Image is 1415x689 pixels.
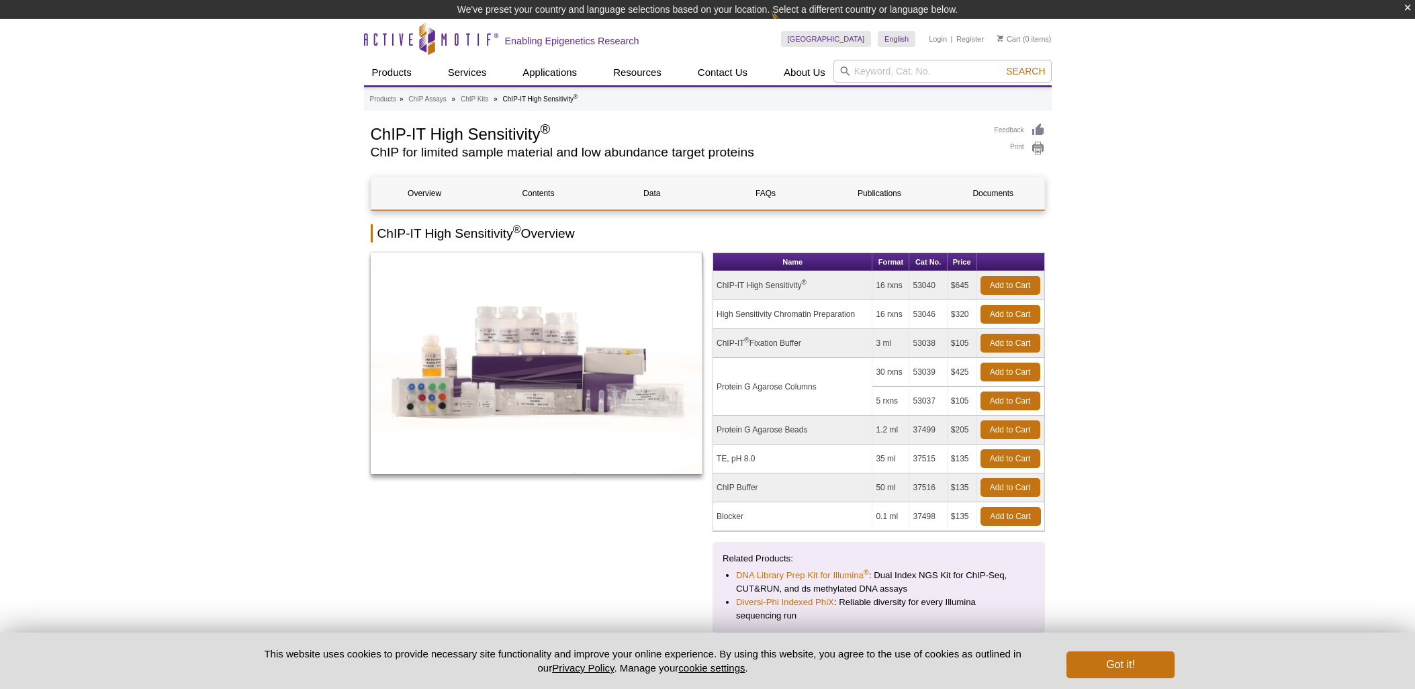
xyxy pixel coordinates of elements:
td: $105 [948,329,977,358]
a: ChIP Assays [408,93,447,105]
button: Got it! [1066,651,1174,678]
sup: ® [744,336,749,344]
td: 1.2 ml [872,416,909,445]
td: 16 rxns [872,300,909,329]
td: 30 rxns [872,358,909,387]
sup: ® [574,93,578,99]
a: Add to Cart [980,305,1040,324]
td: $645 [948,271,977,300]
li: : Dual Index NGS Kit for ChIP-Seq, CUT&RUN, and ds methylated DNA assays [736,569,1021,596]
a: Add to Cart [980,478,1040,497]
a: Products [364,60,420,85]
a: Diversi-Phi Indexed PhiX [736,596,834,609]
a: Feedback [995,123,1045,138]
li: » [452,95,456,103]
td: $205 [948,416,977,445]
a: Add to Cart [980,507,1041,526]
a: Add to Cart [980,363,1040,381]
button: cookie settings [678,662,745,674]
th: Cat No. [909,253,947,271]
a: Applications [514,60,585,85]
td: High Sensitivity Chromatin Preparation [713,300,872,329]
h2: ChIP for limited sample material and low abundance target proteins [371,146,981,158]
a: Cart [997,34,1021,44]
td: Blocker [713,502,872,531]
sup: ® [513,224,521,235]
sup: ® [802,279,807,286]
td: ChIP Buffer [713,473,872,502]
td: ChIP-IT Fixation Buffer [713,329,872,358]
td: $135 [948,502,977,531]
h2: ChIP-IT High Sensitivity Overview [371,224,1045,242]
td: 53037 [909,387,947,416]
span: Search [1006,66,1045,77]
td: 37498 [909,502,947,531]
td: 37516 [909,473,947,502]
a: Add to Cart [980,449,1040,468]
td: 35 ml [872,445,909,473]
li: » [494,95,498,103]
td: Protein G Agarose Columns [713,358,872,416]
a: Add to Cart [980,420,1040,439]
a: Products [370,93,396,105]
th: Format [872,253,909,271]
td: TE, pH 8.0 [713,445,872,473]
td: 0.1 ml [872,502,909,531]
a: Register [956,34,984,44]
li: : Reliable diversity for every Illumina sequencing run [736,596,1021,623]
a: Privacy Policy [552,662,614,674]
td: $135 [948,473,977,502]
a: Documents [940,177,1046,210]
td: 53038 [909,329,947,358]
a: Data [598,177,705,210]
input: Keyword, Cat. No. [833,60,1052,83]
td: ChIP-IT High Sensitivity [713,271,872,300]
td: 37499 [909,416,947,445]
li: (0 items) [997,31,1052,47]
a: Resources [605,60,670,85]
a: Add to Cart [980,276,1040,295]
a: Add to Cart [980,334,1040,353]
p: Related Products: [723,552,1035,565]
a: About Us [776,60,833,85]
td: Protein G Agarose Beads [713,416,872,445]
h2: Enabling Epigenetics Research [505,35,639,47]
th: Price [948,253,977,271]
button: Search [1002,65,1049,77]
a: Contact Us [690,60,756,85]
sup: ® [540,122,550,136]
td: 3 ml [872,329,909,358]
td: $105 [948,387,977,416]
img: Your Cart [997,35,1003,42]
a: [GEOGRAPHIC_DATA] [781,31,872,47]
li: | [951,31,953,47]
td: $425 [948,358,977,387]
td: 5 rxns [872,387,909,416]
td: 53040 [909,271,947,300]
li: ChIP-IT High Sensitivity [503,95,578,103]
a: English [878,31,915,47]
img: ChIP-IT High Sensitivity Kit [371,252,703,474]
td: $135 [948,445,977,473]
li: » [400,95,404,103]
a: Overview [371,177,478,210]
a: ChIP Kits [461,93,489,105]
a: Contents [485,177,592,210]
td: $320 [948,300,977,329]
td: 50 ml [872,473,909,502]
th: Name [713,253,872,271]
h1: ChIP-IT High Sensitivity [371,123,981,143]
td: 37515 [909,445,947,473]
a: FAQs [712,177,819,210]
p: This website uses cookies to provide necessary site functionality and improve your online experie... [241,647,1045,675]
td: 16 rxns [872,271,909,300]
a: Services [440,60,495,85]
a: Add to Cart [980,392,1040,410]
img: Change Here [771,10,807,42]
td: 53046 [909,300,947,329]
td: 53039 [909,358,947,387]
sup: ® [864,568,869,576]
a: DNA Library Prep Kit for Illumina® [736,569,869,582]
a: Print [995,141,1045,156]
a: Login [929,34,947,44]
